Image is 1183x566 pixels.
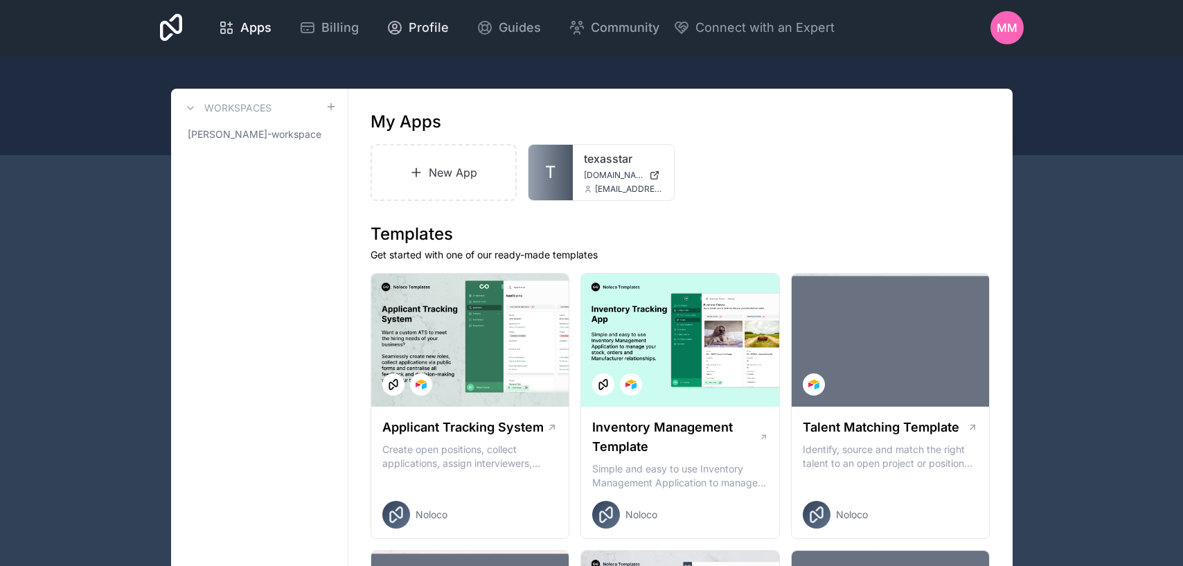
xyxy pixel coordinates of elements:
[558,12,670,43] a: Community
[584,150,663,167] a: texasstar
[321,18,359,37] span: Billing
[836,508,868,522] span: Noloco
[499,18,541,37] span: Guides
[803,418,959,437] h1: Talent Matching Template
[416,508,447,522] span: Noloco
[625,379,637,390] img: Airtable Logo
[371,223,990,245] h1: Templates
[409,18,449,37] span: Profile
[371,144,517,201] a: New App
[375,12,460,43] a: Profile
[591,18,659,37] span: Community
[803,443,979,470] p: Identify, source and match the right talent to an open project or position with our Talent Matchi...
[695,18,835,37] span: Connect with an Expert
[592,418,758,457] h1: Inventory Management Template
[240,18,272,37] span: Apps
[592,462,768,490] p: Simple and easy to use Inventory Management Application to manage your stock, orders and Manufact...
[288,12,370,43] a: Billing
[416,379,427,390] img: Airtable Logo
[584,170,643,181] span: [DOMAIN_NAME]
[371,248,990,262] p: Get started with one of our ready-made templates
[182,122,337,147] a: [PERSON_NAME]-workspace
[182,100,272,116] a: Workspaces
[207,12,283,43] a: Apps
[382,443,558,470] p: Create open positions, collect applications, assign interviewers, centralise candidate feedback a...
[545,161,556,184] span: T
[584,170,663,181] a: [DOMAIN_NAME]
[595,184,663,195] span: [EMAIL_ADDRESS][DOMAIN_NAME]
[997,19,1017,36] span: MM
[188,127,321,141] span: [PERSON_NAME]-workspace
[371,111,441,133] h1: My Apps
[382,418,544,437] h1: Applicant Tracking System
[528,145,573,200] a: T
[465,12,552,43] a: Guides
[204,101,272,115] h3: Workspaces
[625,508,657,522] span: Noloco
[673,18,835,37] button: Connect with an Expert
[808,379,819,390] img: Airtable Logo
